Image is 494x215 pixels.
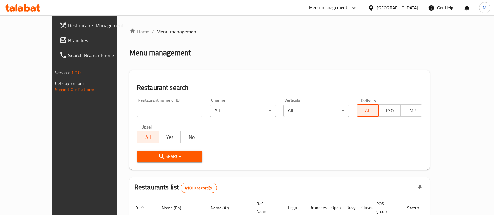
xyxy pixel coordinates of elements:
div: All [210,105,276,117]
span: Branches [68,37,129,44]
a: Search Branch Phone [54,48,134,63]
span: Yes [162,133,178,142]
button: Yes [159,131,181,143]
span: TMP [403,106,420,115]
nav: breadcrumb [129,28,430,35]
li: / [152,28,154,35]
button: TMP [400,104,422,117]
a: Home [129,28,149,35]
span: 1.0.0 [71,69,81,77]
span: Name (En) [162,204,189,212]
button: All [357,104,379,117]
span: No [183,133,200,142]
div: Total records count [181,183,217,193]
span: Restaurants Management [68,22,129,29]
span: Ref. Name [257,200,276,215]
span: Get support on: [55,79,84,87]
span: Name (Ar) [211,204,237,212]
div: Menu-management [309,4,347,12]
span: Version: [55,69,70,77]
h2: Restaurant search [137,83,422,92]
input: Search for restaurant name or ID.. [137,105,202,117]
label: Delivery [361,98,377,102]
a: Support.OpsPlatform [55,86,95,94]
a: Branches [54,33,134,48]
span: ID [134,204,146,212]
label: Upsell [141,125,153,129]
h2: Menu management [129,48,191,58]
button: TGO [378,104,401,117]
div: All [283,105,349,117]
span: All [359,106,376,115]
span: Search Branch Phone [68,51,129,59]
button: All [137,131,159,143]
h2: Restaurants list [134,183,217,193]
span: M [483,4,487,11]
span: All [140,133,157,142]
span: 41010 record(s) [181,185,216,191]
a: Restaurants Management [54,18,134,33]
span: POS group [376,200,395,215]
span: TGO [381,106,398,115]
div: [GEOGRAPHIC_DATA] [377,4,418,11]
button: Search [137,151,202,162]
span: Menu management [157,28,198,35]
div: Export file [412,180,427,195]
span: Status [407,204,427,212]
button: No [180,131,202,143]
span: Search [142,153,197,160]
